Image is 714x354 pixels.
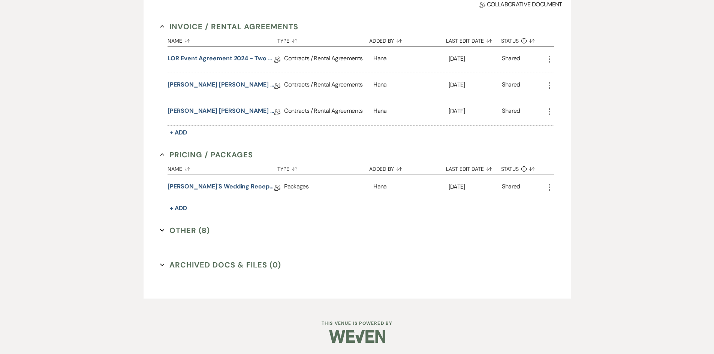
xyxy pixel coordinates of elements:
p: [DATE] [449,106,502,116]
a: [PERSON_NAME] [PERSON_NAME] Second Line Addendum [DATE] [168,106,274,118]
a: LOR Event Agreement 2024 - Two Clients [168,54,274,66]
p: [DATE] [449,182,502,192]
div: Shared [502,54,520,66]
button: + Add [168,127,189,138]
button: Name [168,32,277,46]
button: Status [501,32,545,46]
div: Contracts / Rental Agreements [284,73,373,99]
div: Packages [284,175,373,201]
div: Shared [502,182,520,194]
p: [DATE] [449,54,502,64]
span: + Add [170,128,187,136]
button: Archived Docs & Files (0) [160,259,281,270]
span: Status [501,38,519,43]
button: Last Edit Date [446,32,501,46]
div: Shared [502,106,520,118]
span: + Add [170,204,187,212]
div: Hana [373,175,448,201]
span: Status [501,166,519,172]
button: Name [168,160,277,175]
button: Invoice / Rental Agreements [160,21,298,32]
div: Hana [373,47,448,73]
button: Added By [369,160,446,175]
button: Type [277,160,369,175]
a: [PERSON_NAME]'s Wedding Reception Fall 2025 [168,182,274,194]
button: Pricing / Packages [160,149,253,160]
div: Shared [502,80,520,92]
button: Type [277,32,369,46]
button: Last Edit Date [446,160,501,175]
div: Contracts / Rental Agreements [284,99,373,125]
p: [DATE] [449,80,502,90]
img: Weven Logo [329,323,385,350]
button: Status [501,160,545,175]
button: Other (8) [160,225,210,236]
div: Contracts / Rental Agreements [284,47,373,73]
button: + Add [168,203,189,214]
div: Hana [373,99,448,125]
div: Hana [373,73,448,99]
button: Added By [369,32,446,46]
a: [PERSON_NAME] [PERSON_NAME] Contract [DATE] [168,80,274,92]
